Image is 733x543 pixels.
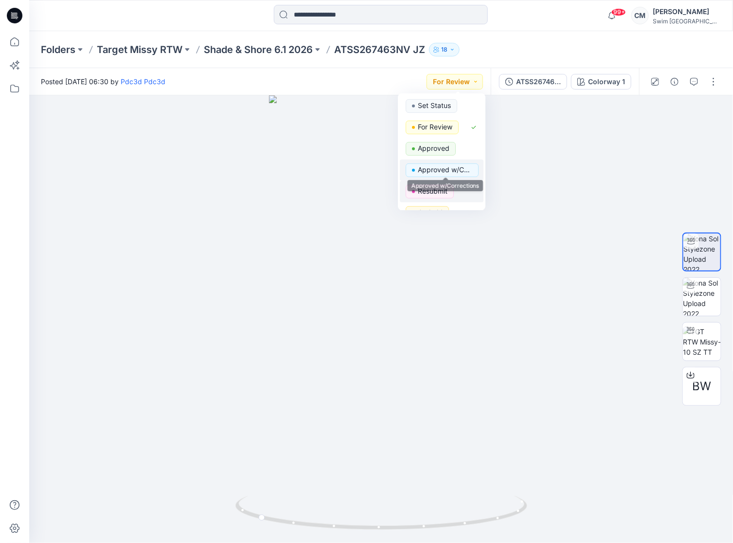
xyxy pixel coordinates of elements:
[611,8,626,16] span: 99+
[41,76,165,87] span: Posted [DATE] 06:30 by
[97,43,182,56] a: Target Missy RTW
[429,43,460,56] button: 18
[653,6,721,18] div: [PERSON_NAME]
[631,7,649,24] div: CM
[418,99,451,112] p: Set Status
[683,234,720,271] img: Kona Sol Stylezone Upload 2022
[41,43,75,56] a: Folders
[693,378,712,395] span: BW
[653,18,721,25] div: Swim [GEOGRAPHIC_DATA]
[418,206,443,219] p: On hold
[418,121,452,133] p: For Review
[441,44,447,55] p: 18
[571,74,631,90] button: Colorway 1
[588,76,625,87] div: Colorway 1
[121,77,165,86] a: Pdc3d Pdc3d
[499,74,567,90] button: ATSS267463NV JZ
[418,142,449,155] p: Approved
[516,76,561,87] div: ATSS267463NV JZ
[204,43,313,56] a: Shade & Shore 6.1 2026
[418,185,447,198] p: Resubmit
[667,74,682,90] button: Details
[334,43,425,56] p: ATSS267463NV JZ
[418,163,472,176] p: Approved w/Corrections
[683,278,721,316] img: Kona Sol Stylezone Upload 2022
[683,326,721,357] img: TGT RTW Missy-10 SZ TT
